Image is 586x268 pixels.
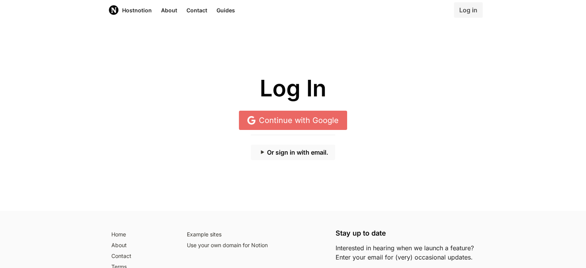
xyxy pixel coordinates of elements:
[108,251,175,262] a: Contact
[184,240,326,251] a: Use your own domain for Notion
[336,243,478,262] p: Interested in hearing when we launch a feature? Enter your email for (very) occasional updates.
[454,2,483,18] a: Log in
[336,229,478,237] h5: Stay up to date
[184,229,326,240] a: Example sites
[108,76,478,101] h1: Log In
[251,145,335,160] button: Or sign in with email.
[108,240,175,251] a: About
[239,111,347,130] a: Continue with Google
[108,229,175,240] a: Home
[108,5,119,15] img: Host Notion logo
